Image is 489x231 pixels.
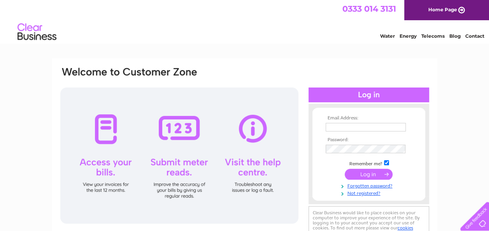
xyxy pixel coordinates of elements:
[400,33,417,39] a: Energy
[449,33,461,39] a: Blog
[465,33,484,39] a: Contact
[345,169,393,180] input: Submit
[380,33,395,39] a: Water
[324,137,414,143] th: Password:
[17,20,57,44] img: logo.png
[342,4,396,14] a: 0333 014 3131
[326,189,414,196] a: Not registered?
[324,159,414,167] td: Remember me?
[326,182,414,189] a: Forgotten password?
[324,115,414,121] th: Email Address:
[61,4,429,38] div: Clear Business is a trading name of Verastar Limited (registered in [GEOGRAPHIC_DATA] No. 3667643...
[421,33,445,39] a: Telecoms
